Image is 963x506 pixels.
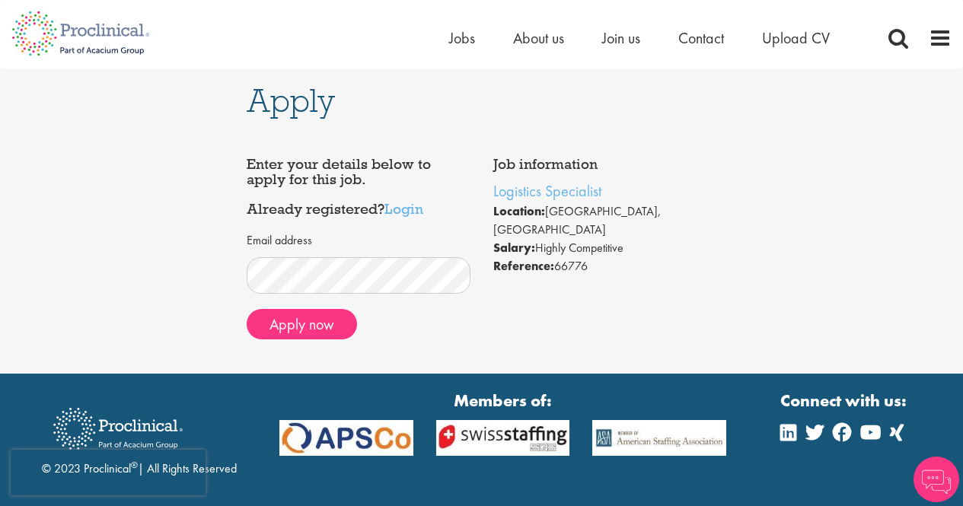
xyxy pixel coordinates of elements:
strong: Location: [493,203,545,219]
strong: Connect with us: [780,389,910,412]
img: Chatbot [914,457,959,502]
a: About us [513,28,564,48]
li: [GEOGRAPHIC_DATA], [GEOGRAPHIC_DATA] [493,202,717,239]
strong: Reference: [493,258,554,274]
strong: Salary: [493,240,535,256]
li: 66776 [493,257,717,275]
img: APSCo [268,420,425,456]
a: Jobs [449,28,475,48]
a: Contact [678,28,724,48]
h4: Enter your details below to apply for this job. Already registered? [247,157,470,217]
a: Login [384,199,423,218]
li: Highly Competitive [493,239,717,257]
img: APSCo [425,420,582,456]
img: APSCo [581,420,738,456]
img: Proclinical Recruitment [42,397,194,460]
button: Apply now [247,309,357,339]
iframe: reCAPTCHA [11,450,206,495]
h4: Job information [493,157,717,172]
a: Join us [602,28,640,48]
span: Apply [247,80,335,121]
div: © 2023 Proclinical | All Rights Reserved [42,396,237,478]
label: Email address [247,232,312,250]
strong: Members of: [279,389,727,412]
a: Upload CV [762,28,830,48]
a: Logistics Specialist [493,181,601,201]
